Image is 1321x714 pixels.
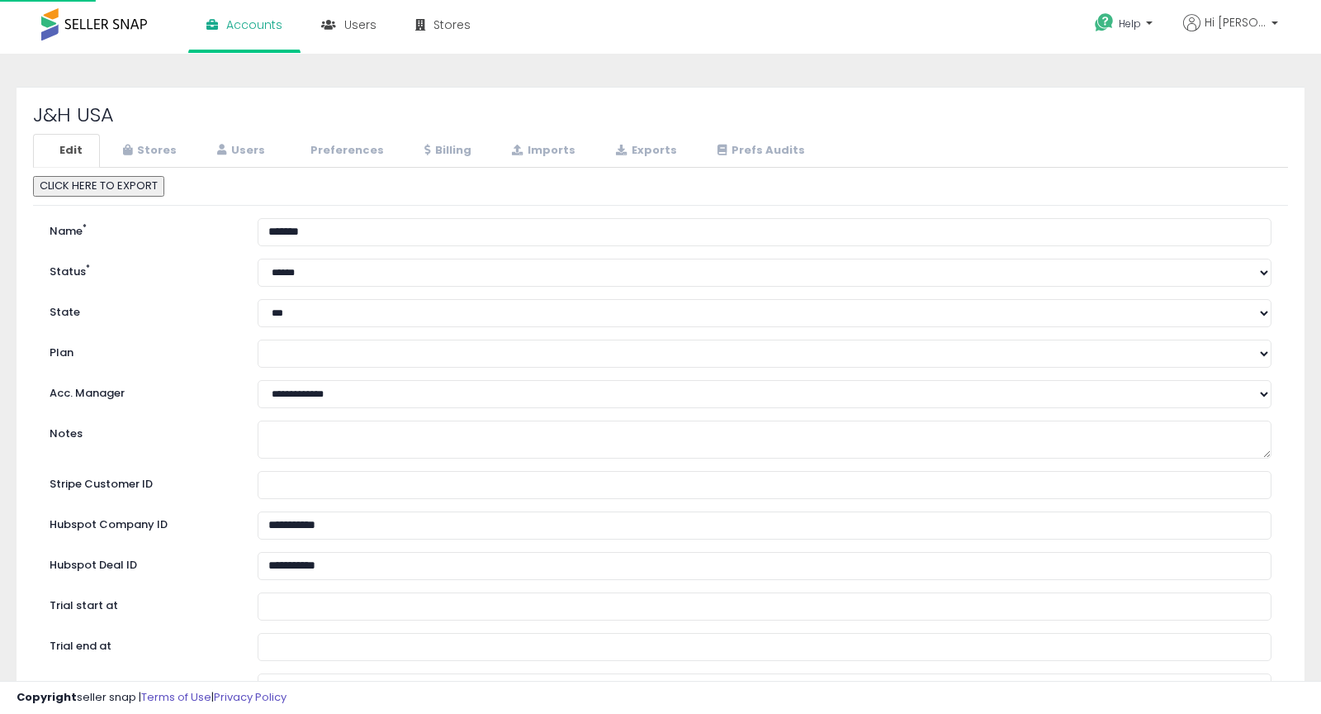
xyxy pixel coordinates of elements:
a: Terms of Use [141,689,211,705]
a: Stores [102,134,194,168]
label: Stripe Customer ID [37,471,245,493]
span: Hi [PERSON_NAME] [1205,14,1267,31]
a: Edit [33,134,100,168]
label: Accelerator ends at [37,674,245,695]
label: Hubspot Deal ID [37,552,245,574]
label: Name [37,218,245,240]
a: Users [196,134,282,168]
span: Users [344,17,376,33]
span: Help [1119,17,1141,31]
a: Exports [594,134,694,168]
a: Privacy Policy [214,689,286,705]
button: CLICK HERE TO EXPORT [33,176,164,197]
label: Trial start at [37,593,245,614]
label: Hubspot Company ID [37,512,245,533]
a: Imports [490,134,593,168]
label: State [37,299,245,321]
strong: Copyright [17,689,77,705]
i: Get Help [1094,12,1115,33]
a: Preferences [284,134,401,168]
div: seller snap | | [17,690,286,706]
span: Accounts [226,17,282,33]
label: Trial end at [37,633,245,654]
label: Status [37,259,245,280]
h2: J&H USA [33,104,1288,126]
a: Prefs Audits [696,134,822,168]
label: Plan [37,340,245,361]
a: Hi [PERSON_NAME] [1183,14,1278,51]
label: Notes [37,421,245,442]
label: Acc. Manager [37,380,245,402]
span: Stores [433,17,471,33]
a: Billing [403,134,489,168]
